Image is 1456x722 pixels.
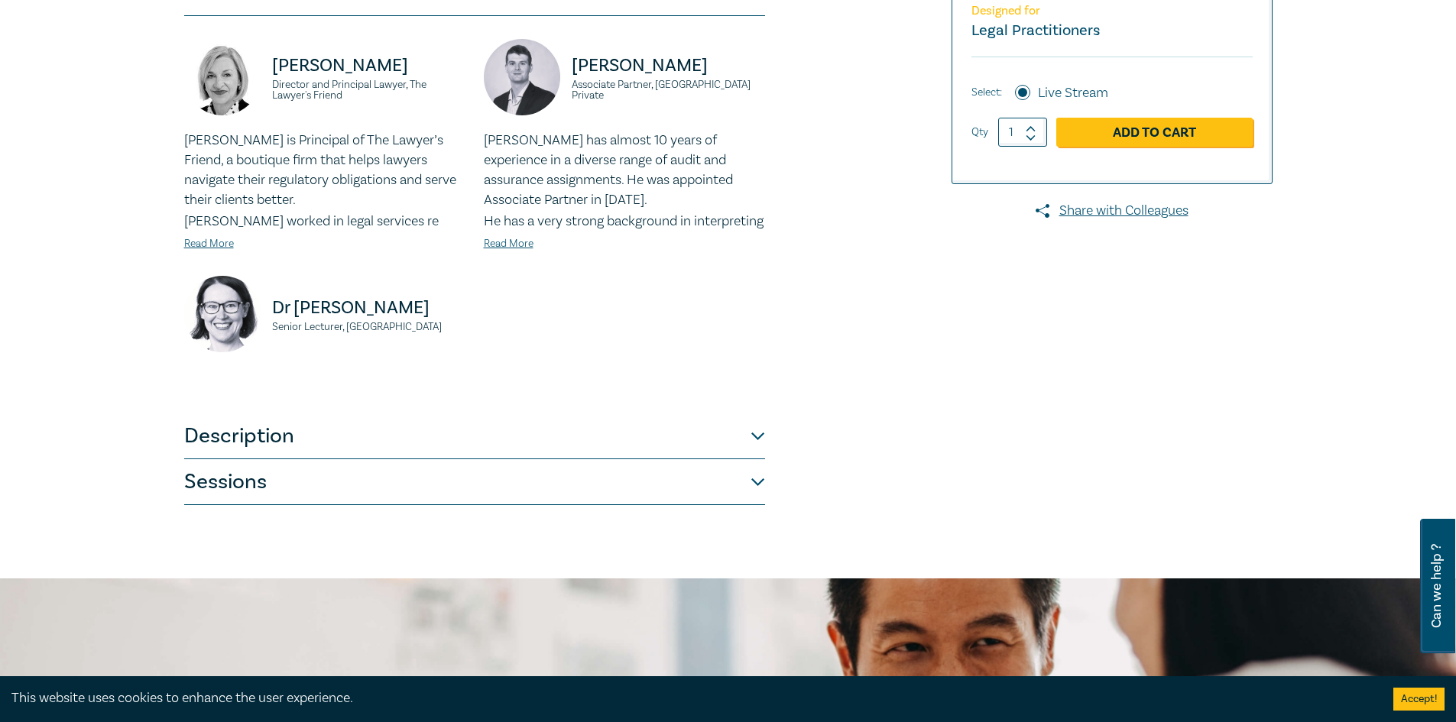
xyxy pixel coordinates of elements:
[484,212,765,231] p: He has a very strong background in interpreting
[484,39,560,115] img: https://s3.ap-southeast-2.amazonaws.com/leo-cussen-store-production-content/Contacts/Alex%20Young...
[184,276,261,352] img: https://s3.ap-southeast-2.amazonaws.com/leo-cussen-store-production-content/Contacts/Dr%20Katie%2...
[184,459,765,505] button: Sessions
[272,322,465,332] small: Senior Lecturer, [GEOGRAPHIC_DATA]
[971,21,1100,40] small: Legal Practitioners
[484,237,533,251] a: Read More
[1056,118,1253,147] a: Add to Cart
[1429,528,1444,644] span: Can we help ?
[272,79,465,101] small: Director and Principal Lawyer, The Lawyer's Friend
[572,53,765,78] p: [PERSON_NAME]
[971,124,988,141] label: Qty
[1038,83,1108,103] label: Live Stream
[971,84,1002,101] span: Select:
[971,4,1253,18] p: Designed for
[272,296,465,320] p: Dr [PERSON_NAME]
[572,79,765,101] small: Associate Partner, [GEOGRAPHIC_DATA] Private
[184,212,465,231] p: [PERSON_NAME] worked in legal services re
[184,131,465,210] p: [PERSON_NAME] is Principal of The Lawyer’s Friend, a boutique firm that helps lawyers navigate th...
[184,39,261,115] img: https://s3.ap-southeast-2.amazonaws.com/leo-cussen-store-production-content/Contacts/Jennie%20Pak...
[184,237,234,251] a: Read More
[998,118,1047,147] input: 1
[952,201,1273,221] a: Share with Colleagues
[272,53,465,78] p: [PERSON_NAME]
[484,131,765,210] p: [PERSON_NAME] has almost 10 years of experience in a diverse range of audit and assurance assignm...
[1393,688,1445,711] button: Accept cookies
[184,413,765,459] button: Description
[11,688,1370,708] div: This website uses cookies to enhance the user experience.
